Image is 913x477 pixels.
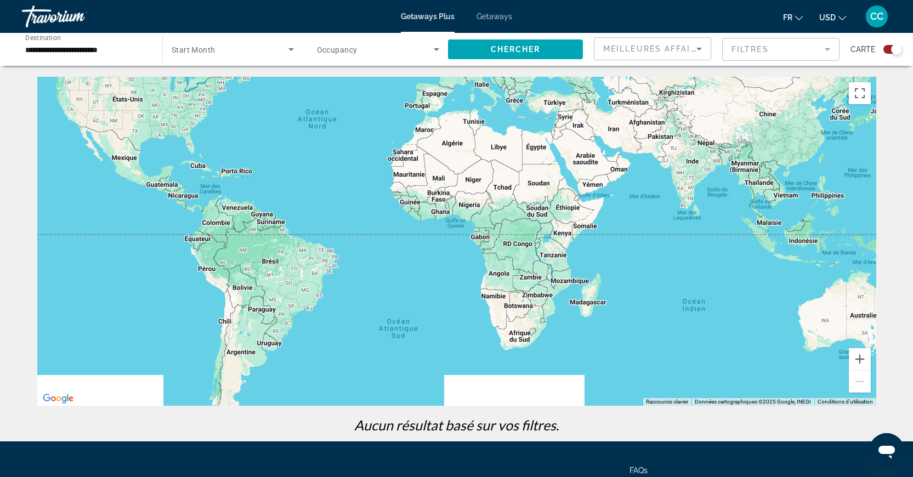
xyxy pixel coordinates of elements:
span: fr [783,13,792,22]
a: Ouvrir cette zone dans Google Maps (dans une nouvelle fenêtre) [40,391,76,406]
button: Change currency [819,9,846,25]
span: Meilleures affaires [603,44,708,53]
button: Chercher [448,39,583,59]
button: Change language [783,9,803,25]
a: Getaways Plus [401,12,455,21]
button: Passer en plein écran [849,82,871,104]
a: Getaways [477,12,512,21]
iframe: Bouton de lancement de la fenêtre de messagerie [869,433,904,468]
button: Zoom avant [849,348,871,370]
button: Filter [722,37,840,61]
p: Aucun résultat basé sur vos filtres. [32,417,882,433]
span: USD [819,13,836,22]
button: User Menu [863,5,891,28]
span: Données cartographiques ©2025 Google, INEGI [695,399,811,405]
a: Conditions d'utilisation (s'ouvre dans un nouvel onglet) [818,399,873,405]
a: FAQs [630,466,648,475]
img: Google [40,391,76,406]
span: Carte [850,42,875,57]
span: Occupancy [317,46,358,54]
a: Travorium [22,2,132,31]
button: Zoom arrière [849,371,871,393]
mat-select: Sort by [603,42,702,55]
span: Start Month [172,46,216,54]
span: Destination [25,33,61,41]
button: Raccourcis clavier [646,398,688,406]
span: Chercher [491,45,541,54]
span: CC [870,11,883,22]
